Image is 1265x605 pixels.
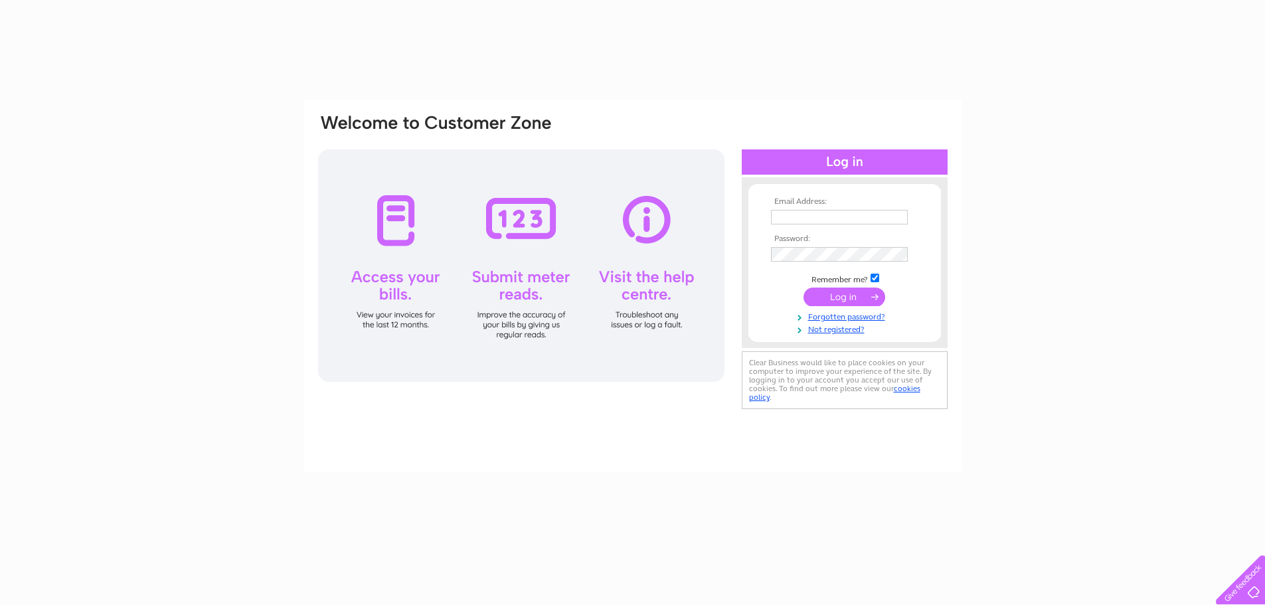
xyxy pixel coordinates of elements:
td: Remember me? [768,272,922,285]
a: Not registered? [771,322,922,335]
input: Submit [803,288,885,306]
th: Email Address: [768,197,922,207]
a: Forgotten password? [771,309,922,322]
div: Clear Business would like to place cookies on your computer to improve your experience of the sit... [742,351,948,409]
a: cookies policy [749,384,920,402]
th: Password: [768,234,922,244]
